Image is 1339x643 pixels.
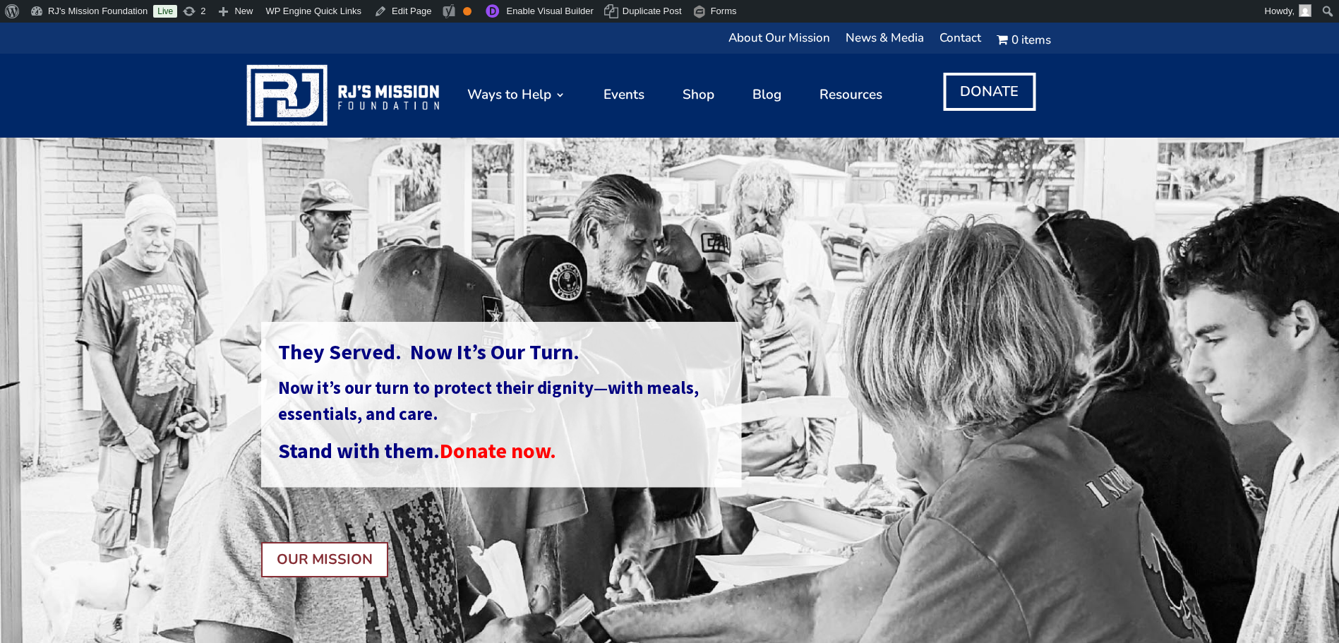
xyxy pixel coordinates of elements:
[278,436,440,463] span: Stand with them.
[278,436,556,463] strong: Donate now.
[463,7,472,16] div: OK
[997,33,1050,51] a: Cart0 items
[997,32,1011,48] i: Cart
[278,337,580,364] strong: They Served. Now It’s Our Turn.
[943,73,1035,111] a: DONATE
[752,60,781,130] a: Blog
[1011,35,1051,45] span: 0 items
[939,33,981,51] a: Contact
[604,60,644,130] a: Events
[728,33,830,51] a: About Our Mission
[261,542,388,577] a: OUR MISSION
[819,60,882,130] a: Resources
[467,60,565,130] a: Ways to Help
[153,5,177,18] a: Live
[683,60,714,130] a: Shop
[278,375,699,425] strong: Now it’s our turn to protect their dignity—with meals, essentials, and care.
[846,33,924,51] a: News & Media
